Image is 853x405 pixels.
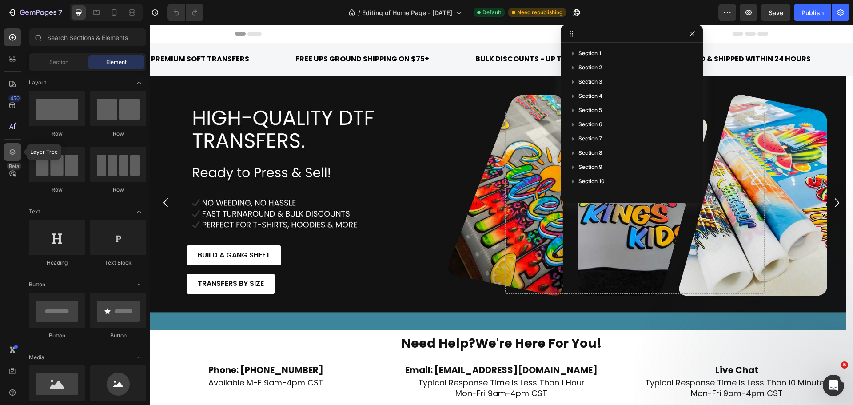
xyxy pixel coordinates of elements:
p: Typical Response Time Is Less Than 1 Hour Mon-Fri 9am-4pm CST [236,353,466,373]
p: BULK DISCOUNTS - UP TO 25% [326,28,434,41]
span: Section 7 [578,134,602,143]
span: Media [29,353,44,361]
p: Live Chat [472,339,702,351]
span: Default [482,8,501,16]
div: Undo/Redo [167,4,203,21]
span: Save [769,9,783,16]
button: Carousel Back Arrow [7,51,25,305]
span: Toggle open [132,76,146,90]
span: Section 3 [578,77,602,86]
span: Section 1 [578,49,601,58]
span: Editing of Home Page - [DATE] [362,8,452,17]
u: We're Here For You! [326,310,452,327]
p: Typical Response Time Is Less Than 10 Minutes Mon-Fri 9am-4pm CST [472,353,702,373]
div: Drop element here [467,174,514,181]
p: Phone: [PHONE_NUMBER] [1,339,231,351]
span: Section 5 [578,106,602,115]
span: Section 11 [578,191,603,200]
p: 7 [58,7,62,18]
span: Section 8 [578,148,602,157]
p: Available M-F 9am-4pm CST [1,353,231,363]
p: Email: [EMAIL_ADDRESS][DOMAIN_NAME] [236,339,466,351]
span: / [358,8,360,17]
div: Row [90,130,146,138]
p: TRANSFERS BY SIZE [48,253,114,265]
span: Toggle open [132,350,146,365]
iframe: Intercom live chat [823,375,844,396]
div: Beta [7,163,21,170]
div: Row [90,186,146,194]
span: 5 [841,361,848,369]
span: Section 10 [578,177,605,186]
button: 7 [4,4,66,21]
div: Button [90,332,146,340]
p: ALL ORDERS PRINTED & SHIPPED WITHIN 24 HOURS [480,28,661,41]
span: Section [49,58,68,66]
span: Section 9 [578,163,602,172]
button: Save [761,4,790,21]
span: Toggle open [132,277,146,292]
div: Heading [29,259,85,267]
span: Text [29,208,40,216]
span: Need republishing [517,8,562,16]
span: Toggle open [132,205,146,219]
div: Row [29,186,85,194]
div: Publish [801,8,824,17]
div: Button [29,332,85,340]
span: Element [106,58,127,66]
span: Section 4 [578,92,602,100]
p: BUILD A GANG SHEET [48,224,120,237]
iframe: Design area [150,25,853,405]
div: Row [29,130,85,138]
span: Layout [29,79,46,87]
input: Search Sections & Elements [29,28,146,46]
p: Need Help? [86,311,618,327]
span: Section 6 [578,120,602,129]
div: Text Block [90,259,146,267]
button: Carousel Next Arrow [678,51,696,305]
div: 450 [8,95,21,102]
button: Publish [794,4,831,21]
span: Section 2 [578,63,602,72]
span: Button [29,281,45,289]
